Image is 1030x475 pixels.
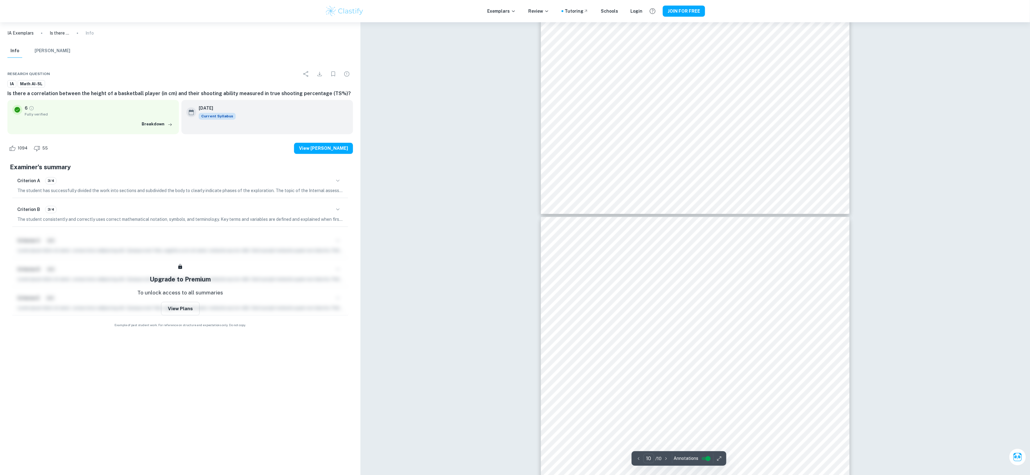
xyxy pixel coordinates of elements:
h6: [DATE] [199,105,231,111]
button: View [PERSON_NAME] [294,143,353,154]
p: / 10 [655,455,662,462]
h6: Criterion B [17,206,40,213]
p: Exemplars [487,8,516,15]
h5: Upgrade to Premium [150,275,211,284]
button: [PERSON_NAME] [35,44,70,58]
span: Fully verified [25,111,174,117]
a: IA [7,80,16,88]
span: 3/4 [45,178,56,183]
p: Info [85,30,94,36]
div: Bookmark [327,68,339,80]
button: Breakdown [140,120,174,129]
span: Current Syllabus [199,113,236,120]
a: Grade fully verified [29,105,34,111]
button: JOIN FOR FREE [663,6,705,17]
a: Tutoring [565,8,588,15]
h6: Is there a correlation between the height of a basketball player (in cm) and their shooting abili... [7,90,353,97]
span: Example of past student work. For reference on structure and expectations only. Do not copy. [7,323,353,327]
span: IA [8,81,16,87]
span: Annotations [674,455,698,462]
h6: Criterion A [17,177,40,184]
div: Report issue [341,68,353,80]
span: 3/4 [45,207,56,212]
span: Research question [7,71,50,77]
div: This exemplar is based on the current syllabus. Feel free to refer to it for inspiration/ideas wh... [199,113,236,120]
div: Dislike [32,143,51,153]
p: Review [528,8,549,15]
div: Share [300,68,312,80]
span: Math AI-SL [18,81,45,87]
button: Ask Clai [1009,448,1026,466]
a: IA Exemplars [7,30,34,36]
p: 6 [25,105,27,111]
p: Is there a correlation between the height of a basketball player (in cm) and their shooting abili... [50,30,69,36]
p: To unlock access to all summaries [137,289,223,297]
a: Math AI-SL [18,80,45,88]
div: Like [7,143,31,153]
a: Login [630,8,642,15]
p: The student has successfully divided the work into sections and subdivided the body to clearly in... [17,187,343,194]
a: Schools [601,8,618,15]
div: Download [314,68,326,80]
button: View Plans [161,302,200,315]
button: Info [7,44,22,58]
p: The student consistently and correctly uses correct mathematical notation, symbols, and terminolo... [17,216,343,223]
button: Help and Feedback [647,6,658,16]
span: 1094 [14,145,31,151]
img: Clastify logo [325,5,364,17]
h5: Examiner's summary [10,162,351,172]
span: 55 [39,145,51,151]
